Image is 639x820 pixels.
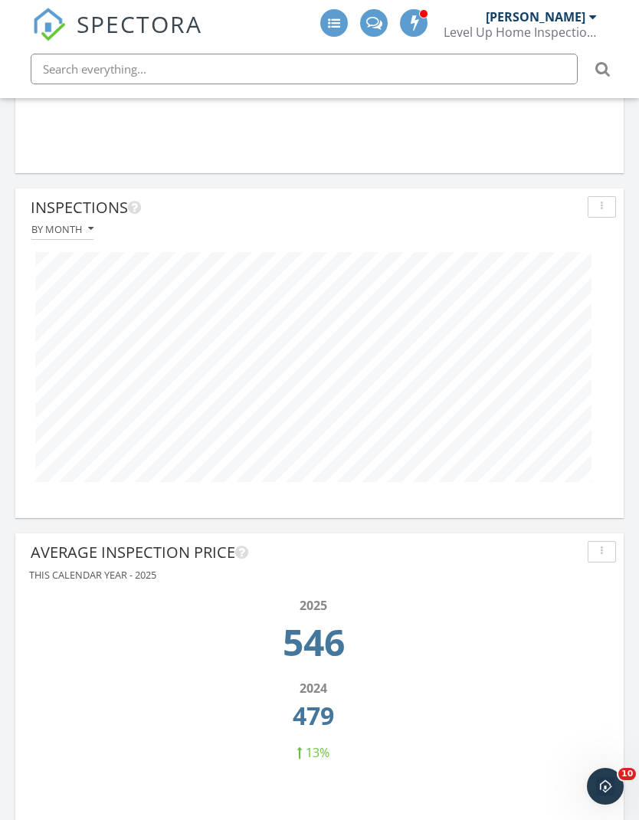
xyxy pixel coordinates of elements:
[31,54,578,84] input: Search everything...
[77,8,202,40] span: SPECTORA
[306,744,329,761] span: 13%
[444,25,597,40] div: Level Up Home Inspections
[31,541,582,564] div: Average Inspection Price
[31,219,94,240] button: By month
[31,196,582,219] div: Inspections
[486,9,585,25] div: [PERSON_NAME]
[35,679,591,697] div: 2024
[35,697,591,743] td: 479.42
[35,596,591,615] div: 2025
[35,615,591,679] td: 546.11
[32,8,66,41] img: The Best Home Inspection Software - Spectora
[618,768,636,780] span: 10
[32,21,202,53] a: SPECTORA
[31,224,93,235] div: By month
[587,768,624,805] iframe: Intercom live chat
